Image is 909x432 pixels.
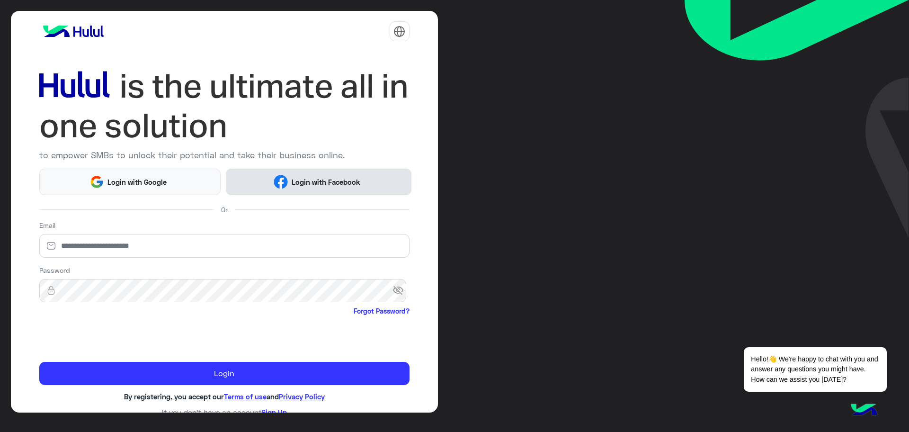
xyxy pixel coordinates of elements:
span: visibility_off [392,282,410,299]
span: Or [221,205,228,215]
img: lock [39,286,63,295]
a: Sign Up [261,408,287,416]
span: and [267,392,279,401]
a: Forgot Password? [354,306,410,316]
img: hulul-logo.png [847,394,881,427]
img: logo [39,22,107,41]
p: to empower SMBs to unlock their potential and take their business online. [39,149,410,162]
span: Hello!👋 We're happy to chat with you and answer any questions you might have. How can we assist y... [744,347,886,392]
img: Google [89,175,104,189]
label: Password [39,265,70,275]
span: By registering, you accept our [124,392,224,401]
a: Terms of use [224,392,267,401]
span: Login with Facebook [288,177,364,188]
img: Facebook [274,175,288,189]
label: Email [39,220,55,230]
a: Privacy Policy [279,392,325,401]
iframe: reCAPTCHA [39,318,183,355]
h6: If you don’t have an account [39,408,410,416]
img: email [39,241,63,251]
button: Login [39,362,410,386]
span: Login with Google [104,177,170,188]
button: Login with Google [39,169,221,195]
img: tab [393,26,405,37]
img: hululLoginTitle_EN.svg [39,66,410,145]
button: Login with Facebook [226,169,411,195]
